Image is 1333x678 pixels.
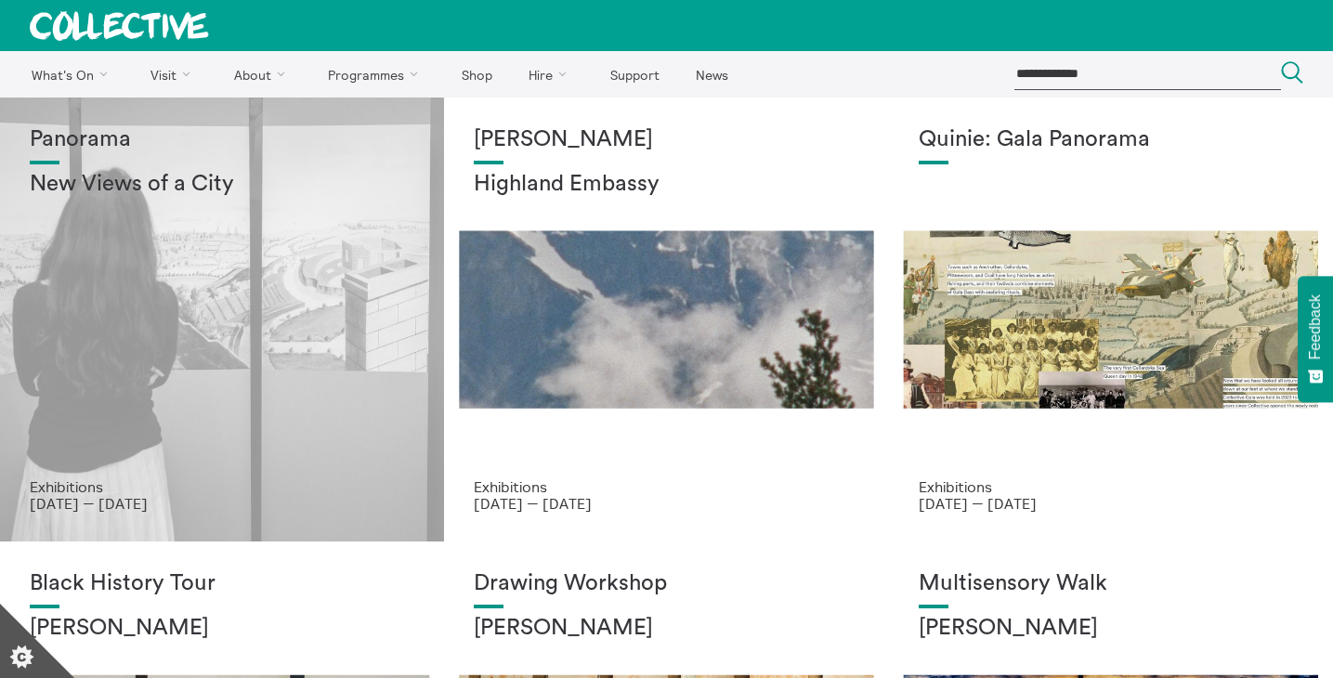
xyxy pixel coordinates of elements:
[30,127,414,153] h1: Panorama
[474,616,858,642] h2: [PERSON_NAME]
[474,127,858,153] h1: [PERSON_NAME]
[444,98,888,541] a: Solar wheels 17 [PERSON_NAME] Highland Embassy Exhibitions [DATE] — [DATE]
[135,51,215,98] a: Visit
[30,172,414,198] h2: New Views of a City
[919,478,1303,495] p: Exhibitions
[15,51,131,98] a: What's On
[30,478,414,495] p: Exhibitions
[919,127,1303,153] h1: Quinie: Gala Panorama
[30,616,414,642] h2: [PERSON_NAME]
[1298,276,1333,402] button: Feedback - Show survey
[919,571,1303,597] h1: Multisensory Walk
[889,98,1333,541] a: Josie Vallely Quinie: Gala Panorama Exhibitions [DATE] — [DATE]
[679,51,744,98] a: News
[474,495,858,512] p: [DATE] — [DATE]
[217,51,308,98] a: About
[919,495,1303,512] p: [DATE] — [DATE]
[30,571,414,597] h1: Black History Tour
[1307,294,1324,359] span: Feedback
[474,172,858,198] h2: Highland Embassy
[919,616,1303,642] h2: [PERSON_NAME]
[474,478,858,495] p: Exhibitions
[445,51,508,98] a: Shop
[30,495,414,512] p: [DATE] — [DATE]
[474,571,858,597] h1: Drawing Workshop
[312,51,442,98] a: Programmes
[513,51,591,98] a: Hire
[594,51,675,98] a: Support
